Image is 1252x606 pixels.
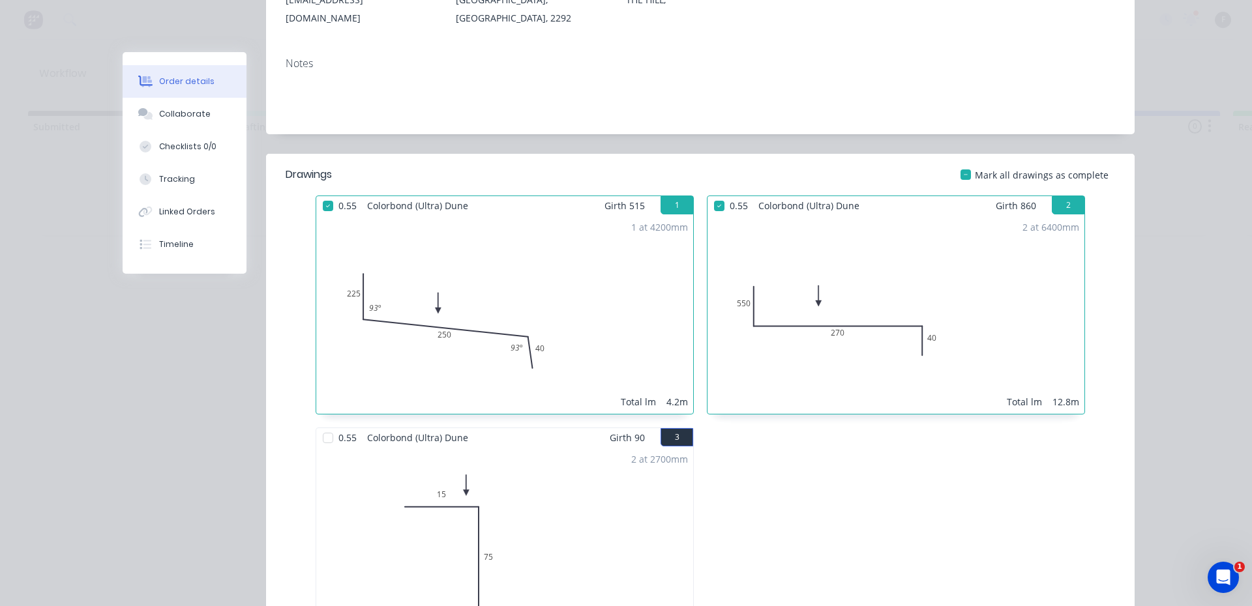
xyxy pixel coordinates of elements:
[123,98,246,130] button: Collaborate
[286,57,1115,70] div: Notes
[316,215,693,414] div: 02252504093º93º1 at 4200mmTotal lm4.2m
[708,215,1084,414] div: 0550270402 at 6400mmTotal lm12.8m
[975,168,1109,182] span: Mark all drawings as complete
[996,196,1036,215] span: Girth 860
[159,206,215,218] div: Linked Orders
[753,196,865,215] span: Colorbond (Ultra) Dune
[1007,395,1042,409] div: Total lm
[1234,562,1245,572] span: 1
[362,196,473,215] span: Colorbond (Ultra) Dune
[621,395,656,409] div: Total lm
[159,173,195,185] div: Tracking
[724,196,753,215] span: 0.55
[362,428,473,447] span: Colorbond (Ultra) Dune
[1052,196,1084,214] button: 2
[661,196,693,214] button: 1
[1052,395,1079,409] div: 12.8m
[333,196,362,215] span: 0.55
[123,130,246,163] button: Checklists 0/0
[123,228,246,261] button: Timeline
[333,428,362,447] span: 0.55
[631,220,688,234] div: 1 at 4200mm
[123,163,246,195] button: Tracking
[610,428,645,447] span: Girth 90
[123,65,246,98] button: Order details
[286,167,332,182] div: Drawings
[1208,562,1239,593] iframe: Intercom live chat
[159,108,211,120] div: Collaborate
[159,76,215,87] div: Order details
[159,141,216,152] div: Checklists 0/0
[123,195,246,228] button: Linked Orders
[1022,220,1079,234] div: 2 at 6400mm
[604,196,645,215] span: Girth 515
[631,452,688,466] div: 2 at 2700mm
[666,395,688,409] div: 4.2m
[159,238,194,250] div: Timeline
[661,428,693,446] button: 3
